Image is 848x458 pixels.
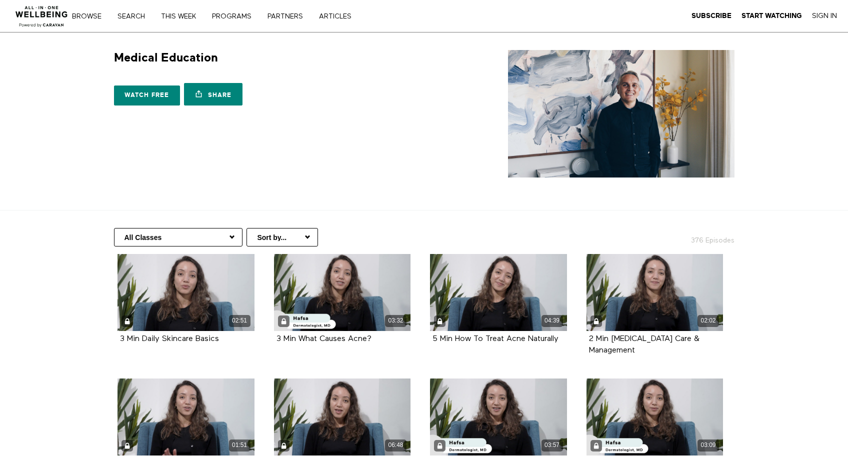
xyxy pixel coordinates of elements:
[812,11,837,20] a: Sign In
[741,12,802,19] strong: Start Watching
[385,439,406,451] div: 06:48
[157,13,206,20] a: THIS WEEK
[274,254,411,331] a: 3 Min What Causes Acne? 03:32
[229,315,250,326] div: 02:51
[274,378,411,455] a: 5 Min Skin Cell Types 06:48
[691,11,731,20] a: Subscribe
[117,378,254,455] a: 2 Min Healthy-Aging Skin Habits 01:51
[586,378,723,455] a: 3 Min Skin Cancer Self-Check 03:09
[120,335,219,342] a: 3 Min Daily Skincare Basics
[264,13,313,20] a: PARTNERS
[385,315,406,326] div: 03:32
[589,335,699,354] strong: 2 Min Eczema Care & Management
[276,335,371,342] a: 3 Min What Causes Acne?
[628,228,740,245] h2: 376 Episodes
[79,11,372,21] nav: Primary
[208,13,262,20] a: PROGRAMS
[430,254,567,331] a: 5 Min How To Treat Acne Naturally 04:39
[229,439,250,451] div: 01:51
[741,11,802,20] a: Start Watching
[586,254,723,331] a: 2 Min Eczema Care & Management 02:02
[589,335,699,354] a: 2 Min [MEDICAL_DATA] Care & Management
[114,85,180,105] a: Watch free
[697,439,719,451] div: 03:09
[68,13,112,20] a: Browse
[315,13,362,20] a: ARTICLES
[114,13,155,20] a: Search
[541,439,563,451] div: 03:57
[184,83,242,105] a: Share
[432,335,558,342] a: 5 Min How To Treat Acne Naturally
[430,378,567,455] a: 3 Min What Is Skin Cancer? 03:57
[541,315,563,326] div: 04:39
[697,315,719,326] div: 02:02
[691,12,731,19] strong: Subscribe
[114,50,218,65] h1: Medical Education
[508,50,734,177] img: Medical Education
[117,254,254,331] a: 3 Min Daily Skincare Basics 02:51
